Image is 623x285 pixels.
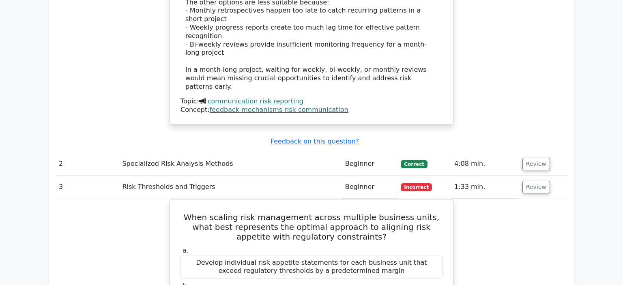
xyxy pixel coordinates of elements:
div: Topic: [180,97,443,106]
td: Specialized Risk Analysis Methods [119,152,342,176]
td: 3 [56,176,119,199]
div: Concept: [180,106,443,114]
td: Risk Thresholds and Triggers [119,176,342,199]
button: Review [522,181,550,193]
button: Review [522,158,550,170]
td: 2 [56,152,119,176]
td: Beginner [342,152,398,176]
span: Correct [401,160,427,168]
td: Beginner [342,176,398,199]
a: communication risk reporting [208,97,303,105]
td: 4:08 min. [451,152,519,176]
div: Develop individual risk appetite statements for each business unit that exceed regulatory thresho... [180,255,443,279]
a: feedback mechanisms risk communication [210,106,348,114]
span: Incorrect [401,183,432,191]
td: 1:33 min. [451,176,519,199]
a: Feedback on this question? [271,137,359,145]
h5: When scaling risk management across multiple business units, what best represents the optimal app... [180,212,443,242]
span: a. [183,246,189,254]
